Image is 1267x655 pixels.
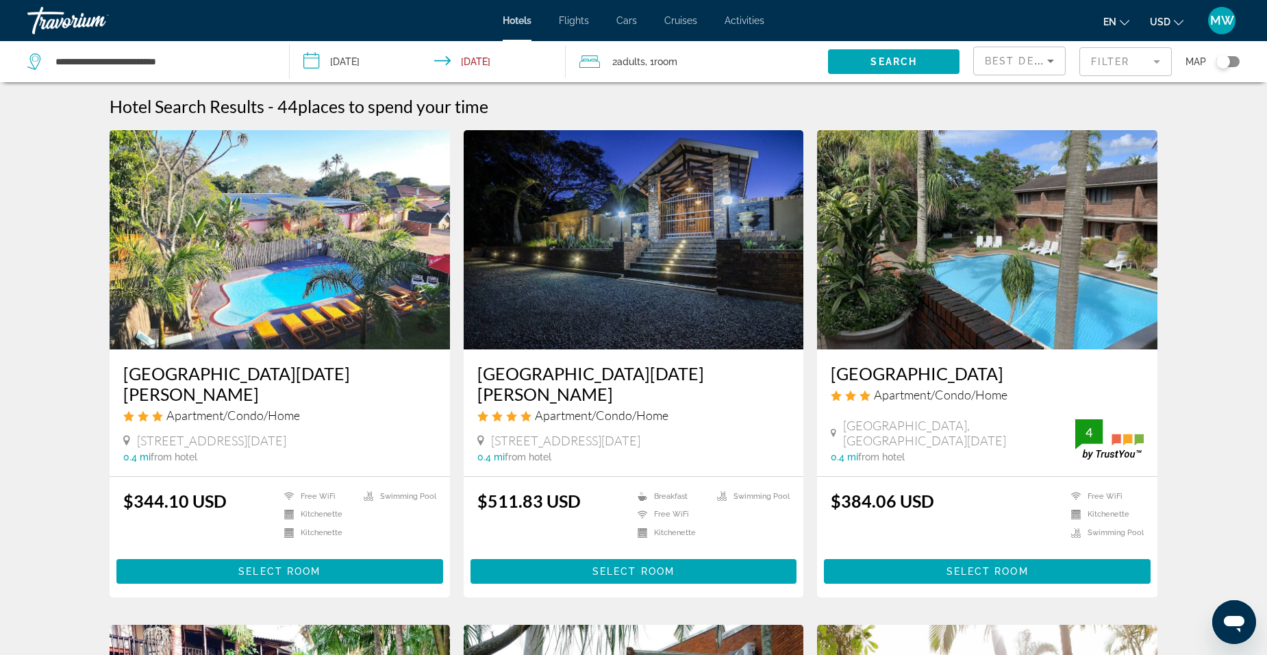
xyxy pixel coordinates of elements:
h1: Hotel Search Results [110,96,264,116]
span: 0.4 mi [477,452,505,462]
li: Kitchenette [277,509,357,521]
div: 3 star Apartment [831,387,1144,402]
iframe: Button to launch messaging window [1212,600,1256,644]
button: Select Room [471,559,797,584]
button: User Menu [1204,6,1240,35]
span: , 1 [645,52,677,71]
li: Swimming Pool [1064,527,1144,539]
div: 4 [1075,424,1103,441]
span: Apartment/Condo/Home [535,408,668,423]
span: MW [1210,14,1234,27]
button: Check-in date: Oct 13, 2025 Check-out date: Oct 19, 2025 [290,41,566,82]
a: [GEOGRAPHIC_DATA][DATE][PERSON_NAME] [477,363,790,404]
span: Adults [617,56,645,67]
h2: 44 [277,96,488,116]
a: [GEOGRAPHIC_DATA][DATE][PERSON_NAME] [123,363,436,404]
span: 0.4 mi [831,452,858,462]
span: Select Room [592,566,675,577]
img: Hotel image [817,130,1157,349]
span: Apartment/Condo/Home [874,387,1007,402]
button: Search [828,49,959,74]
a: Hotels [503,15,531,26]
span: [GEOGRAPHIC_DATA], [GEOGRAPHIC_DATA][DATE] [843,418,1075,448]
span: [STREET_ADDRESS][DATE] [137,433,286,448]
li: Swimming Pool [357,491,436,502]
img: Hotel image [464,130,804,349]
ins: $511.83 USD [477,491,581,511]
li: Free WiFi [277,491,357,502]
a: Select Room [116,562,443,577]
a: Flights [559,15,589,26]
ins: $384.06 USD [831,491,934,511]
span: [STREET_ADDRESS][DATE] [491,433,640,448]
li: Kitchenette [631,527,710,539]
button: Toggle map [1206,55,1240,68]
span: Map [1186,52,1206,71]
div: 3 star Apartment [123,408,436,423]
a: [GEOGRAPHIC_DATA] [831,363,1144,384]
span: 2 [612,52,645,71]
ins: $344.10 USD [123,491,227,511]
img: trustyou-badge.svg [1075,419,1144,460]
span: from hotel [505,452,551,462]
span: Room [654,56,677,67]
span: places to spend your time [298,96,488,116]
span: Select Room [238,566,321,577]
li: Swimming Pool [710,491,790,502]
a: Cruises [664,15,697,26]
span: 0.4 mi [123,452,151,462]
span: Select Room [946,566,1029,577]
span: en [1103,16,1116,27]
li: Kitchenette [277,527,357,539]
a: Cars [616,15,637,26]
mat-select: Sort by [985,53,1054,69]
span: Best Deals [985,55,1056,66]
button: Filter [1079,47,1172,77]
span: Apartment/Condo/Home [166,408,300,423]
button: Change currency [1150,12,1183,32]
span: Search [870,56,917,67]
a: Select Room [824,562,1151,577]
li: Kitchenette [1064,509,1144,521]
a: Select Room [471,562,797,577]
img: Hotel image [110,130,450,349]
li: Free WiFi [1064,491,1144,502]
li: Breakfast [631,491,710,502]
button: Change language [1103,12,1129,32]
a: Travorium [27,3,164,38]
span: - [268,96,274,116]
button: Select Room [824,559,1151,584]
span: from hotel [151,452,197,462]
button: Travelers: 2 adults, 0 children [566,41,828,82]
a: Activities [725,15,764,26]
span: USD [1150,16,1170,27]
div: 4 star Apartment [477,408,790,423]
li: Free WiFi [631,509,710,521]
span: from hotel [858,452,905,462]
button: Select Room [116,559,443,584]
